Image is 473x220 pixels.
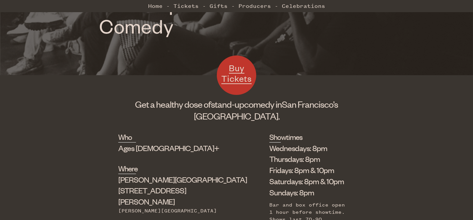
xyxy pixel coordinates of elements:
[194,110,280,121] span: [GEOGRAPHIC_DATA].
[282,99,338,110] span: San Francisco’s
[269,165,345,176] li: Fridays: 8pm & 10pm
[118,132,136,142] h2: Who
[269,132,281,142] h2: Showtimes
[221,62,252,84] span: Buy Tickets
[211,99,244,110] span: stand-up
[269,153,345,165] li: Thursdays: 8pm
[118,143,236,154] div: Ages [DEMOGRAPHIC_DATA]+
[118,207,236,214] div: [PERSON_NAME][GEOGRAPHIC_DATA]
[118,98,355,122] h1: Get a healthy dose of comedy in
[118,163,136,174] h2: Where
[269,143,345,154] li: Wednesdays: 8pm
[269,176,345,187] li: Saturdays: 8pm & 10pm
[118,174,236,207] div: [STREET_ADDRESS][PERSON_NAME]
[269,187,345,198] li: Sundays: 8pm
[118,174,247,184] span: [PERSON_NAME][GEOGRAPHIC_DATA]
[217,55,256,95] a: Buy Tickets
